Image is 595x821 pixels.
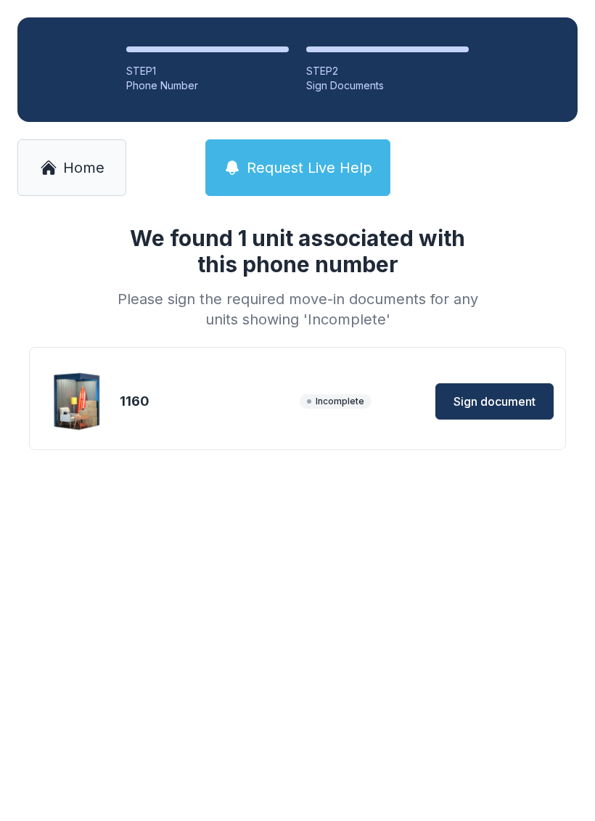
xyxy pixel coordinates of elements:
div: STEP 1 [126,64,289,78]
div: Please sign the required move-in documents for any units showing 'Incomplete' [112,289,483,330]
div: Sign Documents [306,78,469,93]
span: Request Live Help [247,158,372,178]
div: Phone Number [126,78,289,93]
div: STEP 2 [306,64,469,78]
span: Incomplete [300,394,372,409]
h1: We found 1 unit associated with this phone number [112,225,483,277]
span: Home [63,158,104,178]
span: Sign document [454,393,535,410]
div: 1160 [120,391,294,412]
